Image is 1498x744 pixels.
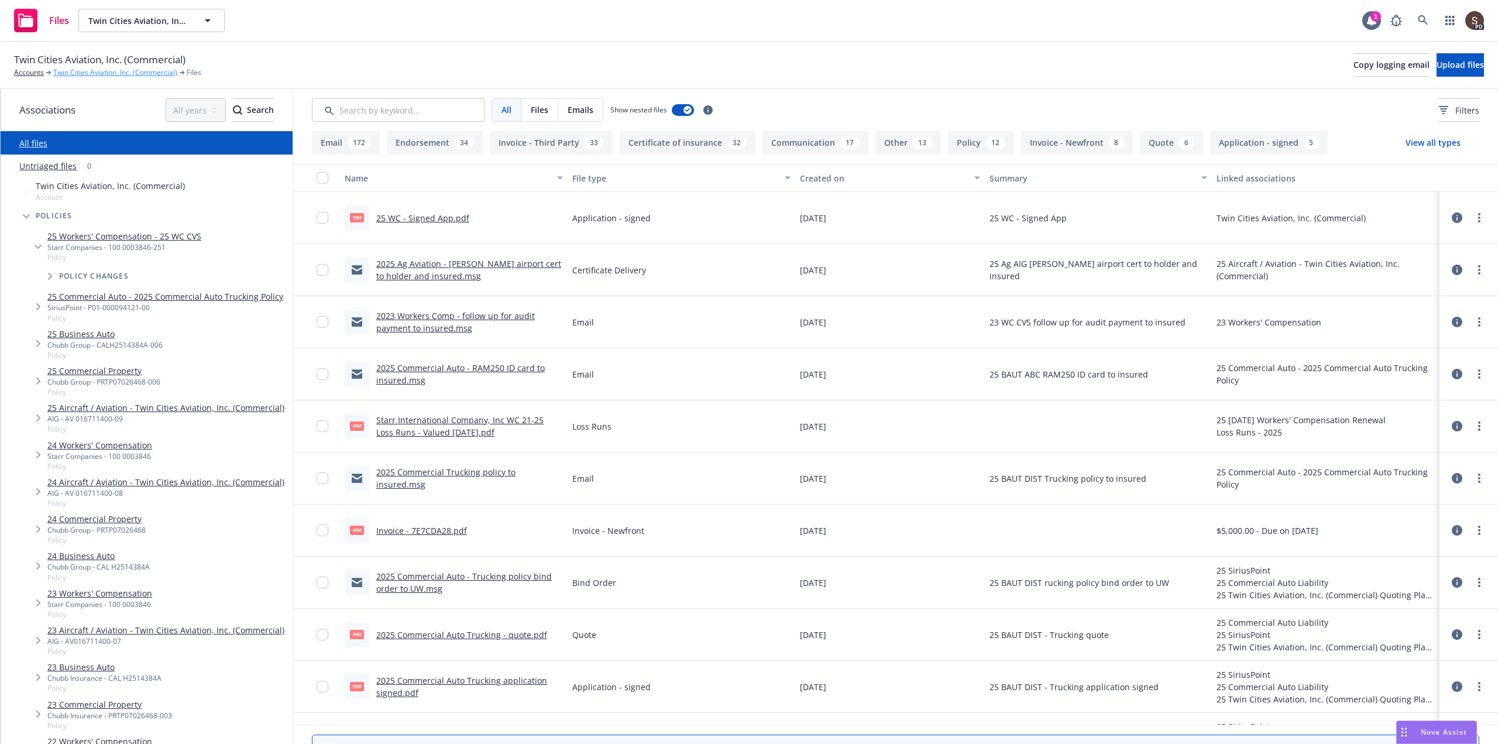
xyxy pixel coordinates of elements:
[501,104,511,116] span: All
[47,513,146,525] a: 24 Commercial Property
[800,420,826,433] span: [DATE]
[1472,211,1486,225] a: more
[1472,471,1486,485] a: more
[454,136,474,149] div: 34
[317,524,328,536] input: Toggle Row Selected
[1384,9,1408,32] a: Report a Bug
[47,711,172,721] div: Chubb Insurance - PRTP07026468-003
[47,451,152,461] div: Starr Companies - 100 0003846
[1212,164,1439,192] button: Linked associations
[490,131,613,155] button: Invoice - Third Party
[47,328,163,340] a: 25 Business Auto
[340,164,568,192] button: Name
[47,572,150,582] span: Policy
[47,365,160,377] a: 25 Commercial Property
[948,131,1014,155] button: Policy
[610,105,667,115] span: Show nested files
[47,461,152,471] span: Policy
[47,609,152,619] span: Policy
[800,264,826,276] span: [DATE]
[1421,727,1467,737] span: Nova Assist
[350,421,364,430] span: pdf
[762,131,868,155] button: Communication
[800,472,826,485] span: [DATE]
[47,498,284,508] span: Policy
[19,138,47,149] a: All files
[1210,131,1328,155] button: Application - signed
[989,316,1186,328] span: 23 WC CVS follow up for audit payment to insured
[1303,136,1319,149] div: 5
[800,681,826,693] span: [DATE]
[1455,104,1479,116] span: Filters
[47,402,284,414] a: 25 Aircraft / Aviation - Twin Cities Aviation, Inc. (Commercial)
[531,104,548,116] span: Files
[1472,263,1486,277] a: more
[1472,419,1486,433] a: more
[989,258,1208,282] span: 25 Ag AIG [PERSON_NAME] airport cert to holder and insured
[1411,9,1435,32] a: Search
[47,439,152,451] a: 24 Workers' Compensation
[800,368,826,380] span: [DATE]
[572,212,651,224] span: Application - signed
[47,303,283,313] div: SiriusPoint - P01-000094121-00
[347,136,371,149] div: 172
[572,172,778,184] div: File type
[47,424,284,434] span: Policy
[568,164,795,192] button: File type
[1217,212,1366,224] div: Twin Cities Aviation, Inc. (Commercial)
[1179,136,1194,149] div: 6
[47,230,201,242] a: 25 Workers' Compensation - 25 WC CVS
[875,131,941,155] button: Other
[985,136,1005,149] div: 12
[572,420,611,433] span: Loss Runs
[350,526,364,534] span: pdf
[317,629,328,640] input: Toggle Row Selected
[727,136,747,149] div: 32
[800,316,826,328] span: [DATE]
[376,629,547,640] a: 2025 Commercial Auto Trucking - quote.pdf
[312,131,380,155] button: Email
[387,131,483,155] button: Endorsement
[1439,98,1479,122] button: Filters
[88,15,190,27] span: Twin Cities Aviation, Inc. (Commercial)
[572,524,644,537] span: Invoice - Newfront
[376,571,552,594] a: 2025 Commercial Auto - Trucking policy bind order to UW.msg
[317,316,328,328] input: Toggle Row Selected
[1396,721,1477,744] button: Nova Assist
[350,630,364,639] span: pdf
[1217,414,1386,426] div: 25 [DATE] Workers' Compensation Renewal
[1217,589,1435,601] div: 25 Twin Cities Aviation, Inc. (Commercial) Quoting Plan ([DATE])
[840,136,860,149] div: 17
[47,313,283,323] span: Policy
[59,273,129,280] span: Policy changes
[1217,258,1435,282] div: 25 Aircraft / Aviation - Twin Cities Aviation, Inc. (Commercial)
[1439,104,1479,116] span: Filters
[376,525,467,536] a: Invoice - 7E7CDA28.pdf
[317,681,328,692] input: Toggle Row Selected
[376,362,545,386] a: 2025 Commercial Auto - RAM250 ID card to insured.msg
[1465,11,1484,30] img: photo
[14,52,185,67] span: Twin Cities Aviation, Inc. (Commercial)
[47,414,284,424] div: AIG - AV 016711400-09
[233,99,274,121] div: Search
[47,599,152,609] div: Starr Companies - 100 0003846
[350,213,364,222] span: pdf
[47,673,162,683] div: Chubb Insurance - CAL H2514384A
[47,721,172,731] span: Policy
[1217,466,1435,491] div: 25 Commercial Auto - 2025 Commercial Auto Trucking Policy
[1217,564,1435,577] div: 25 SiriusPoint
[1387,131,1479,155] button: View all types
[53,67,177,78] a: Twin Cities Aviation, Inc. (Commercial)
[317,172,328,184] input: Select all
[1437,53,1484,77] button: Upload files
[233,105,242,115] svg: Search
[317,472,328,484] input: Toggle Row Selected
[47,377,160,387] div: Chubb Group - PRTP07026468-006
[317,577,328,588] input: Toggle Row Selected
[47,488,284,498] div: AIG - AV 016711400-08
[800,212,826,224] span: [DATE]
[568,104,593,116] span: Emails
[9,4,74,37] a: Files
[47,562,150,572] div: Chubb Group - CAL H2514384A
[78,9,225,32] button: Twin Cities Aviation, Inc. (Commercial)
